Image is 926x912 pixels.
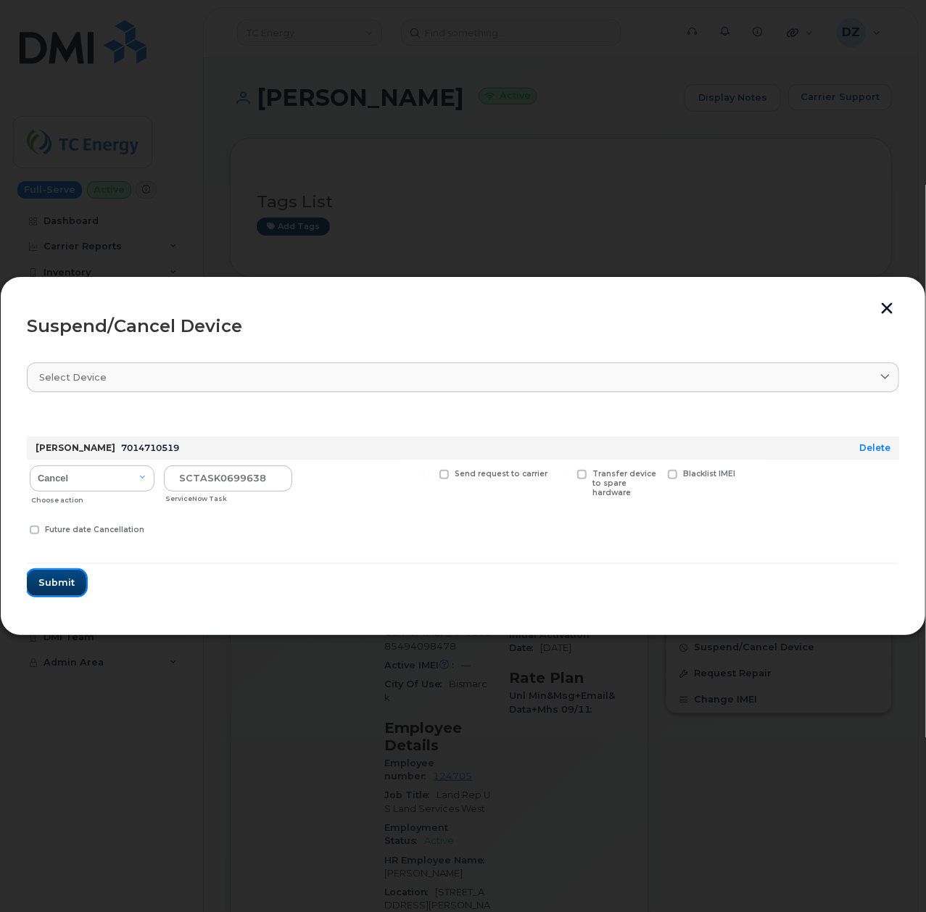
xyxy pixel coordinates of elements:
[422,470,429,477] input: Send request to carrier
[592,469,656,497] span: Transfer device to spare hardware
[650,470,658,477] input: Blacklist IMEI
[863,849,915,901] iframe: Messenger Launcher
[27,318,899,335] div: Suspend/Cancel Device
[164,465,292,492] input: ServiceNow Task
[165,493,292,505] div: ServiceNow Task
[683,469,735,478] span: Blacklist IMEI
[455,469,547,478] span: Send request to carrier
[859,442,890,453] a: Delete
[560,470,567,477] input: Transfer device to spare hardware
